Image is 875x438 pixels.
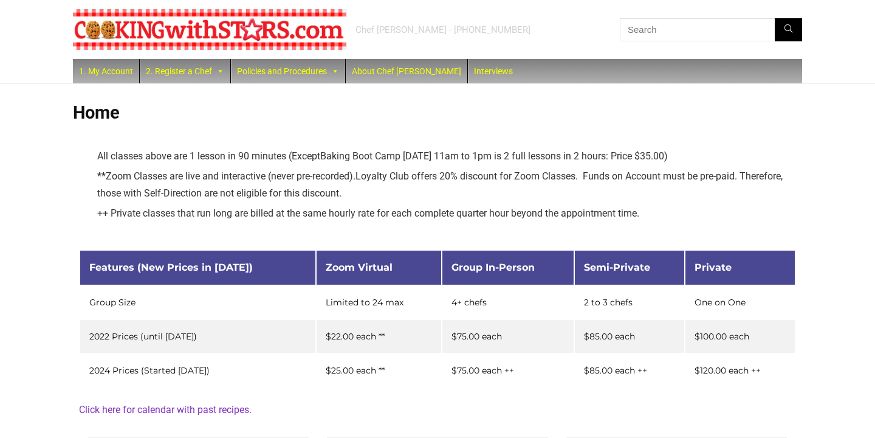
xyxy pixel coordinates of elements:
[584,262,650,273] span: Semi-Private
[326,366,432,375] div: $25.00 each **
[451,366,564,375] div: $75.00 each ++
[584,332,675,341] div: $85.00 each
[231,59,345,83] a: Policies and Procedures
[695,332,786,341] div: $100.00 each
[73,102,802,123] h1: Home
[451,262,535,273] span: Group In-Person
[584,366,675,375] div: $85.00 each ++
[326,298,432,307] div: Limited to 24 max
[468,59,519,83] a: Interviews
[97,205,796,222] li: ++ Private classes that run long are billed at the same hourly rate for each complete quarter hou...
[89,262,253,273] span: Features (New Prices in [DATE])
[140,59,230,83] a: 2. Register a Chef
[73,59,139,83] a: 1. My Account
[346,59,467,83] a: About Chef [PERSON_NAME]
[106,170,355,182] span: Zoom Classes are live and interactive (never pre-recorded).
[89,298,306,307] div: Group Size
[326,332,432,341] div: $22.00 each **
[326,262,393,273] span: Zoom Virtual
[695,366,786,375] div: $120.00 each ++
[451,298,564,307] div: 4+ chefs
[620,18,802,41] input: Search
[695,262,732,273] span: Private
[89,332,306,341] div: 2022 Prices (until [DATE])
[451,332,564,341] div: $75.00 each
[775,18,802,41] button: Search
[695,298,786,307] div: One on One
[79,404,252,415] a: Click here for calendar with past recipes.
[89,366,306,375] div: 2024 Prices (Started [DATE])
[355,24,530,36] div: Chef [PERSON_NAME] - [PHONE_NUMBER]
[320,150,668,162] span: Baking Boot Camp [DATE] 11am to 1pm is 2 full lessons in 2 hours: Price $35.00)
[584,298,675,307] div: 2 to 3 chefs
[73,9,346,50] img: Chef Paula's Cooking With Stars
[97,168,796,202] li: ** Loyalty Club offers 20% discount for Zoom Classes. Funds on Account must be pre-paid. Therefor...
[97,148,796,165] li: All classes above are 1 lesson in 90 minutes (Except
